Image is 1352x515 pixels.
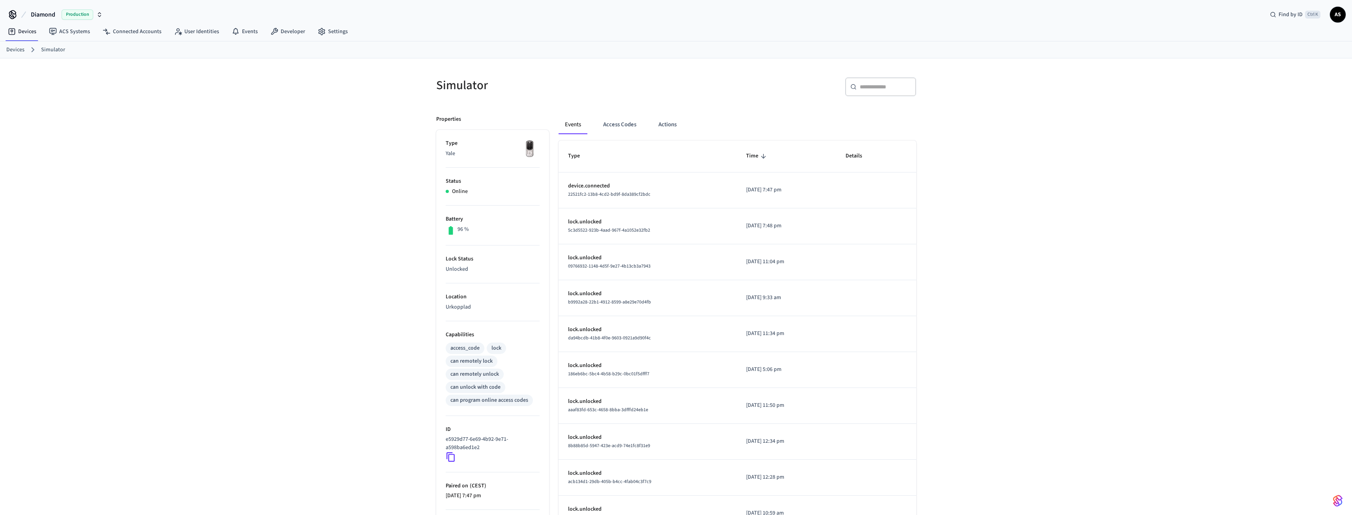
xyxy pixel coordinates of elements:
p: ID [446,425,540,434]
p: lock.unlocked [568,254,727,262]
p: [DATE] 7:47 pm [446,492,540,500]
p: 96 % [458,225,469,234]
p: lock.unlocked [568,469,727,478]
img: SeamLogoGradient.69752ec5.svg [1333,494,1343,507]
p: Properties [436,115,461,124]
p: lock.unlocked [568,433,727,442]
button: Access Codes [597,115,643,134]
p: Status [446,177,540,185]
p: [DATE] 7:47 pm [746,186,827,194]
p: Urkopplad [446,303,540,311]
span: 186eb6bc-5bc4-4b58-b29c-0bc01f5dfff7 [568,371,649,377]
p: [DATE] 11:50 pm [746,401,827,410]
p: device.connected [568,182,727,190]
p: lock.unlocked [568,290,727,298]
p: [DATE] 9:33 am [746,294,827,302]
p: [DATE] 7:48 pm [746,222,827,230]
p: lock.unlocked [568,326,727,334]
button: Actions [652,115,683,134]
p: Unlocked [446,265,540,273]
div: ant example [559,115,916,134]
p: Online [452,187,468,196]
p: Battery [446,215,540,223]
p: [DATE] 5:06 pm [746,365,827,374]
div: Find by IDCtrl K [1264,7,1327,22]
img: Yale Assure Touchscreen Wifi Smart Lock, Satin Nickel, Front [520,139,540,159]
span: Production [62,9,93,20]
h5: Simulator [436,77,671,94]
span: da94bcdb-41b8-4f0e-9603-0921a9d90f4c [568,335,651,341]
p: Lock Status [446,255,540,263]
button: AS [1330,7,1346,22]
a: Settings [311,24,354,39]
p: Paired on [446,482,540,490]
span: Ctrl K [1305,11,1320,19]
span: Find by ID [1279,11,1303,19]
p: [DATE] 11:34 pm [746,330,827,338]
span: 09766932-1148-4d5f-9e27-4b13cb3a7943 [568,263,651,270]
a: Simulator [41,46,65,54]
span: acb134d1-29db-405b-b4cc-4fab04c3f7c9 [568,478,651,485]
span: Time [746,150,769,162]
span: aaaf83fd-653c-4658-8bba-3dfffd24eb1e [568,406,648,413]
div: can remotely unlock [450,370,499,378]
p: Yale [446,150,540,158]
button: Events [559,115,587,134]
p: lock.unlocked [568,505,727,513]
a: ACS Systems [43,24,96,39]
span: 5c3d5522-923b-4aad-967f-4a1052e32fb2 [568,227,650,234]
span: Details [846,150,872,162]
span: b9992a28-22b1-4912-8599-a8e29e70d4fb [568,299,651,305]
div: can remotely lock [450,357,493,365]
span: AS [1331,7,1345,22]
a: Connected Accounts [96,24,168,39]
a: Devices [2,24,43,39]
p: [DATE] 11:04 pm [746,258,827,266]
p: [DATE] 12:28 pm [746,473,827,481]
p: lock.unlocked [568,361,727,370]
p: Location [446,293,540,301]
div: can unlock with code [450,383,501,391]
span: 22521fc2-13b8-4cd2-bd9f-8da389cf2bdc [568,191,651,198]
p: e5929d77-6e69-4b92-9e71-a598ba6ed1e2 [446,435,536,452]
div: access_code [450,344,480,352]
a: Developer [264,24,311,39]
span: Type [568,150,590,162]
div: can program online access codes [450,396,528,405]
a: Events [225,24,264,39]
span: 8b88b85d-5947-423e-acd9-74e1fc8f31e9 [568,442,650,449]
p: lock.unlocked [568,397,727,406]
p: Capabilities [446,331,540,339]
span: Diamond [31,10,55,19]
p: lock.unlocked [568,218,727,226]
a: User Identities [168,24,225,39]
p: Type [446,139,540,148]
span: ( CEST ) [468,482,486,490]
a: Devices [6,46,24,54]
p: [DATE] 12:34 pm [746,437,827,446]
div: lock [491,344,501,352]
